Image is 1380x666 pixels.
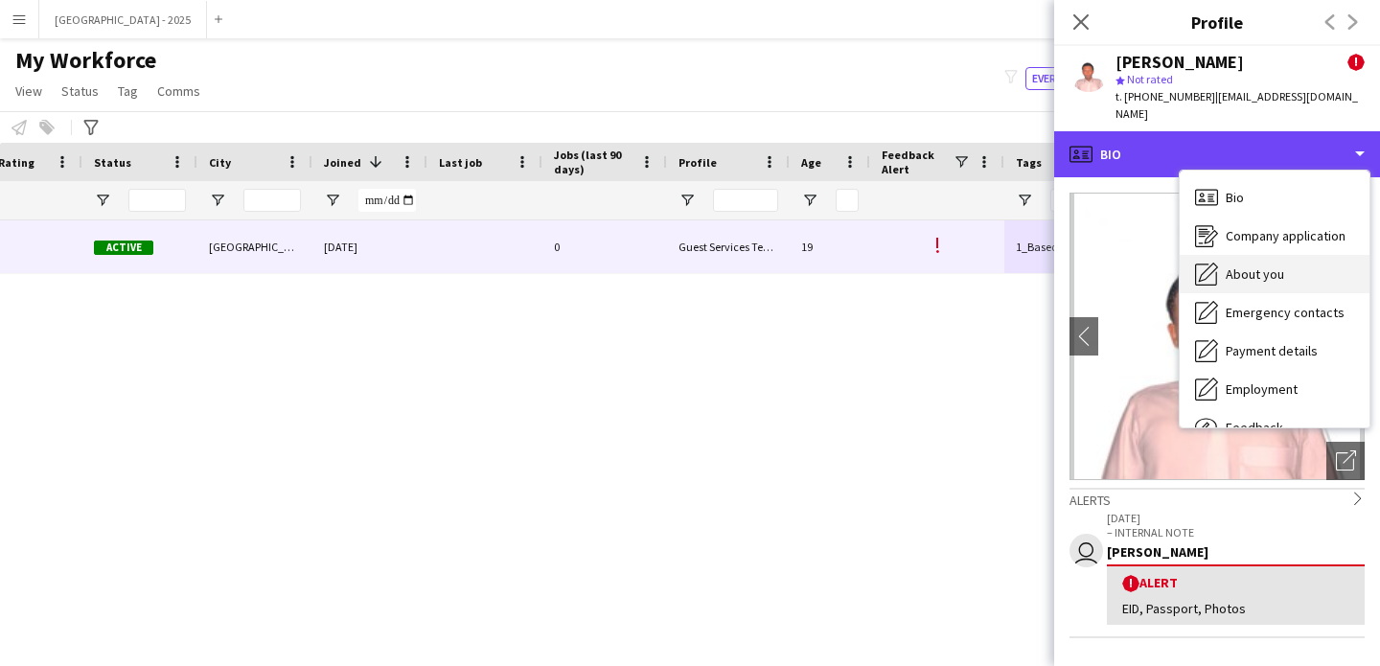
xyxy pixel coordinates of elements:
button: [GEOGRAPHIC_DATA] - 2025 [39,1,207,38]
div: [DATE] [312,220,427,273]
span: Active [94,241,153,255]
input: Joined Filter Input [358,189,416,212]
div: Company application [1180,217,1369,255]
div: Open photos pop-in [1326,442,1365,480]
img: Crew avatar or photo [1069,193,1365,480]
div: Bio [1180,178,1369,217]
input: Status Filter Input [128,189,186,212]
span: Status [61,82,99,100]
button: Open Filter Menu [94,192,111,209]
input: Age Filter Input [836,189,859,212]
span: Payment details [1226,342,1318,359]
div: Feedback [1180,408,1369,447]
h3: Profile [1054,10,1380,34]
div: [GEOGRAPHIC_DATA] [197,220,312,273]
span: | [EMAIL_ADDRESS][DOMAIN_NAME] [1115,89,1358,121]
span: Comms [157,82,200,100]
p: – INTERNAL NOTE [1107,525,1365,540]
input: Tags Filter Input [1050,189,1108,212]
span: Emergency contacts [1226,304,1345,321]
input: City Filter Input [243,189,301,212]
span: Tag [118,82,138,100]
span: Company application [1226,227,1345,244]
span: Age [801,155,821,170]
span: Status [94,155,131,170]
button: Open Filter Menu [801,192,818,209]
span: My Workforce [15,46,156,75]
div: EID, Passport, Photos [1122,600,1349,617]
div: 1_Based in [GEOGRAPHIC_DATA]/[GEOGRAPHIC_DATA]/Ajman, 2_English Level = 2/3 Good , 4_CCA [1004,220,1119,273]
div: [PERSON_NAME] [1115,54,1244,71]
a: Status [54,79,106,103]
span: Last job [439,155,482,170]
span: Profile [678,155,717,170]
button: Open Filter Menu [324,192,341,209]
div: Alerts [1069,488,1365,509]
span: Feedback Alert [882,148,953,176]
span: Bio [1226,189,1244,206]
div: [PERSON_NAME] [1107,543,1365,561]
span: City [209,155,231,170]
div: 0 [542,220,667,273]
div: 19 [790,220,870,273]
button: Open Filter Menu [209,192,226,209]
span: View [15,82,42,100]
div: About you [1180,255,1369,293]
span: Feedback [1226,419,1283,436]
span: Not rated [1127,72,1173,86]
span: Employment [1226,380,1298,398]
span: Tags [1016,155,1042,170]
a: Comms [149,79,208,103]
a: View [8,79,50,103]
app-action-btn: Advanced filters [80,116,103,139]
span: ! [1347,54,1365,71]
div: Bio [1054,131,1380,177]
a: Tag [110,79,146,103]
button: Open Filter Menu [678,192,696,209]
p: [DATE] [1107,511,1365,525]
span: Jobs (last 90 days) [554,148,632,176]
input: Profile Filter Input [713,189,778,212]
div: Emergency contacts [1180,293,1369,332]
div: Payment details [1180,332,1369,370]
div: Guest Services Team [667,220,790,273]
span: About you [1226,265,1284,283]
span: ! [1122,575,1139,592]
button: Everyone12,744 [1025,67,1127,90]
div: Employment [1180,370,1369,408]
span: ! [934,230,941,260]
span: t. [PHONE_NUMBER] [1115,89,1215,103]
button: Open Filter Menu [1016,192,1033,209]
div: Alert [1122,574,1349,592]
span: Joined [324,155,361,170]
